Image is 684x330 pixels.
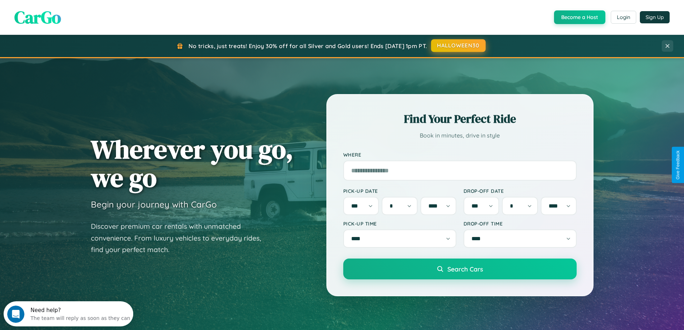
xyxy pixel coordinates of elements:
[343,111,577,127] h2: Find Your Perfect Ride
[554,10,605,24] button: Become a Host
[464,188,577,194] label: Drop-off Date
[4,301,133,326] iframe: Intercom live chat discovery launcher
[14,5,61,29] span: CarGo
[189,42,427,50] span: No tricks, just treats! Enjoy 30% off for all Silver and Gold users! Ends [DATE] 1pm PT.
[343,259,577,279] button: Search Cars
[447,265,483,273] span: Search Cars
[91,135,293,192] h1: Wherever you go, we go
[27,6,127,12] div: Need help?
[7,306,24,323] iframe: Intercom live chat
[464,220,577,227] label: Drop-off Time
[611,11,636,24] button: Login
[640,11,670,23] button: Sign Up
[343,188,456,194] label: Pick-up Date
[3,3,134,23] div: Open Intercom Messenger
[343,152,577,158] label: Where
[343,220,456,227] label: Pick-up Time
[431,39,486,52] button: HALLOWEEN30
[27,12,127,19] div: The team will reply as soon as they can
[91,199,217,210] h3: Begin your journey with CarGo
[91,220,270,256] p: Discover premium car rentals with unmatched convenience. From luxury vehicles to everyday rides, ...
[675,150,680,180] div: Give Feedback
[343,130,577,141] p: Book in minutes, drive in style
